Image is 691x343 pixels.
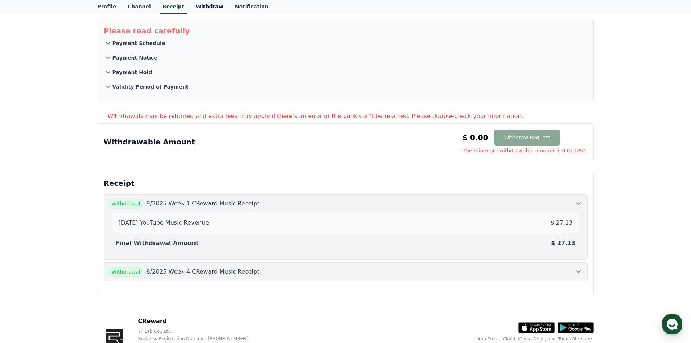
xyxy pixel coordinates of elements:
[104,50,588,65] button: Payment Notice
[104,262,588,281] button: Withdrawal 8/2025 Week 4 CReward Music Receipt
[108,267,144,277] span: Withdrawal
[112,40,165,47] p: Payment Schedule
[462,132,488,143] p: $ 0.00
[48,230,94,248] a: Messages
[104,178,588,188] p: Receipt
[112,83,189,90] p: Validity Period of Payment
[104,79,588,94] button: Validity Period of Payment
[104,65,588,79] button: Payment Hold
[551,239,575,248] p: $ 27.13
[94,230,139,248] a: Settings
[112,69,152,76] p: Payment Hold
[2,230,48,248] a: Home
[146,199,259,208] p: 9/2025 Week 1 CReward Music Receipt
[146,268,259,276] p: 8/2025 Week 4 CReward Music Receipt
[550,219,572,227] p: $ 27.13
[138,328,259,334] p: YP Lab Co., Ltd.
[462,147,587,154] span: The minimum withdrawable amount is 0.01 USD.
[112,54,157,61] p: Payment Notice
[104,26,588,36] p: Please read carefully
[104,194,588,260] button: Withdrawal 9/2025 Week 1 CReward Music Receipt [DATE] YouTube Music Revenue $ 27.13 Final Withdra...
[104,137,195,147] p: Withdrawable Amount
[104,36,588,50] button: Payment Schedule
[116,239,199,248] p: Final Withdrawal Amount
[494,130,560,146] button: Withdraw Request
[138,336,259,342] p: Business Registration Number : [PHONE_NUMBER]
[18,241,31,247] span: Home
[107,241,125,247] span: Settings
[108,199,144,208] span: Withdrawal
[60,241,82,247] span: Messages
[108,112,594,121] p: Withdrawals may be returned and extra fees may apply if there's an error or the bank can't be rea...
[138,317,259,326] p: CReward
[119,219,209,227] p: [DATE] YouTube Music Revenue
